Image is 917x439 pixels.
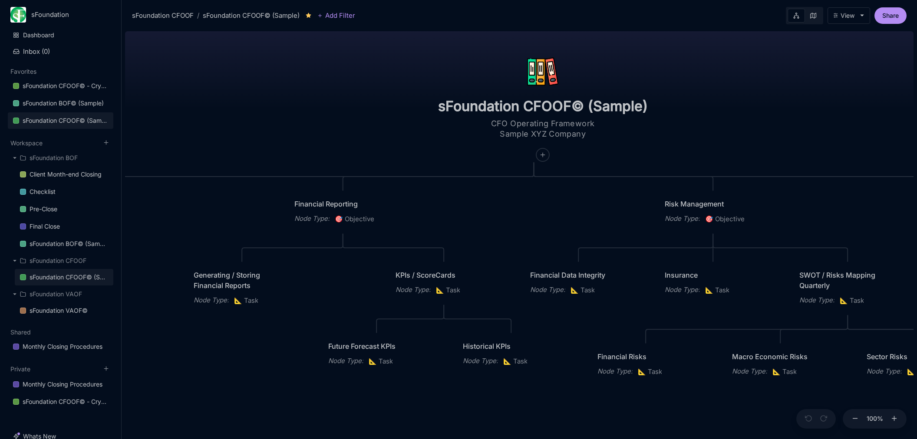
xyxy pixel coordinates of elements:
[30,187,56,197] div: Checklist
[841,12,854,19] div: View
[8,44,113,59] button: Inbox (0)
[15,302,113,319] a: sFoundation VAOF©
[638,367,648,376] i: 📐
[589,343,703,386] div: Financial RisksNode Type:📐Task
[23,115,108,126] div: sFoundation CFOOF© (Sample)
[15,183,113,200] a: Checklist
[436,285,460,295] span: Task
[907,367,917,376] i: 📐
[8,78,113,94] a: sFoundation CFOOF© - Crystal Lake Partner LLC
[23,379,102,390] div: Monthly Closing Procedures
[30,204,57,214] div: Pre-Close
[799,270,897,291] div: SWOT / Risks Mapping Quarterly
[463,341,560,351] div: Historical KPIs
[23,81,108,91] div: sFoundation CFOOF© - Crystal Lake Partner LLC
[323,10,355,21] span: Add Filter
[530,270,627,280] div: Financial Data Integrity
[15,218,113,235] div: Final Close
[597,366,633,377] div: Node Type :
[335,214,374,224] span: Objective
[840,296,850,305] i: 📐
[530,285,565,295] div: Node Type :
[455,333,568,375] div: Historical KPIsNode Type:📐Task
[203,10,300,21] div: sFoundation CFOOF© (Sample)
[503,356,528,367] span: Task
[732,351,829,362] div: Macro Economic Risks
[705,285,729,295] span: Task
[15,183,113,200] div: Checklist
[705,215,715,223] i: 🎯
[15,236,113,252] div: sFoundation BOF© (Sample)
[194,295,229,305] div: Node Type :
[867,366,902,377] div: Node Type :
[15,236,113,252] a: sFoundation BOF© (Sample)
[8,150,113,166] div: sFoundation BOF
[772,367,797,377] span: Task
[31,11,97,19] div: sFoundation
[294,199,392,209] div: Financial Reporting
[8,393,113,410] a: sFoundation CFOOF© - Crystal Lake Partner LLC
[30,305,88,316] div: sFoundation VAOF©
[10,7,111,23] button: sFoundation
[194,270,291,291] div: Generating / Storing Financial Reports
[15,166,113,183] a: Client Month-end Closing
[30,153,78,163] div: sFoundation BOF
[328,341,426,351] div: Future Forecast KPIs
[396,285,431,295] div: Node Type :
[8,393,113,410] div: sFoundation CFOOF© - Crystal Lake Partner LLC
[463,356,498,366] div: Node Type :
[874,7,907,24] button: Share
[8,75,113,132] div: Favorites
[864,409,885,429] button: 100%
[234,295,258,306] span: Task
[8,376,113,393] a: Monthly Closing Procedures
[15,201,113,217] a: Pre-Close
[8,373,113,413] div: Private
[387,262,501,304] div: KPIs / ScoreCardsNode Type:📐Task
[791,262,905,315] div: SWOT / Risks Mapping QuarterlyNode Type:📐Task
[10,139,43,147] button: Workspace
[8,338,113,355] div: Monthly Closing Procedures
[8,336,113,358] div: Shared
[30,239,108,249] div: sFoundation BOF© (Sample)
[369,357,379,365] i: 📐
[185,262,299,315] div: Generating / Storing Financial ReportsNode Type:📐Task
[320,333,434,375] div: Future Forecast KPIsNode Type:📐Task
[8,27,113,43] a: Dashboard
[638,367,662,377] span: Task
[10,328,31,336] button: Shared
[30,289,82,299] div: sFoundation VAOF
[456,118,630,139] textarea: CFO Operating Framework Sample XYZ Company
[30,221,60,232] div: Final Close
[419,28,667,162] div: iconCFO Operating Framework Sample XYZ Company
[522,262,636,304] div: Financial Data IntegrityNode Type:📐Task
[23,396,108,407] div: sFoundation CFOOF© - Crystal Lake Partner LLC
[503,357,513,365] i: 📐
[10,68,36,75] button: Favorites
[8,286,113,302] div: sFoundation VAOF
[665,270,762,280] div: Insurance
[30,169,102,180] div: Client Month-end Closing
[8,95,113,111] a: sFoundation BOF© (Sample)
[656,262,770,304] div: InsuranceNode Type:📐Task
[30,272,108,282] div: sFoundation CFOOF© (Sample)
[665,285,700,295] div: Node Type :
[665,213,700,224] div: Node Type :
[571,285,595,295] span: Task
[436,286,446,294] i: 📐
[30,256,86,266] div: sFoundation CFOOF
[8,112,113,129] a: sFoundation CFOOF© (Sample)
[772,367,782,376] i: 📐
[23,98,104,108] div: sFoundation BOF© (Sample)
[369,356,393,367] span: Task
[656,190,770,233] div: Risk ManagementNode Type:🎯Objective
[705,286,715,294] i: 📐
[840,295,864,306] span: Task
[8,338,113,355] a: Monthly Closing Procedures
[396,270,493,280] div: KPIs / ScoreCards
[8,78,113,95] div: sFoundation CFOOF© - Crystal Lake Partner LLC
